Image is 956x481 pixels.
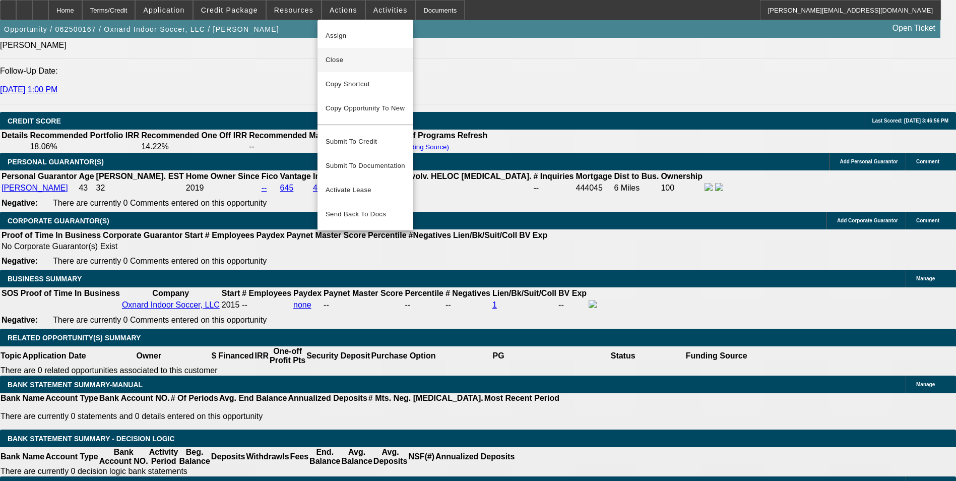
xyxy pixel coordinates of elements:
span: Submit To Credit [326,136,405,148]
span: Assign [326,30,405,42]
span: Send Back To Docs [326,208,405,220]
span: Close [326,54,405,66]
span: Copy Shortcut [326,78,405,90]
span: Copy Opportunity To New [326,104,405,112]
span: Activate Lease [326,184,405,196]
span: Submit To Documentation [326,160,405,172]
